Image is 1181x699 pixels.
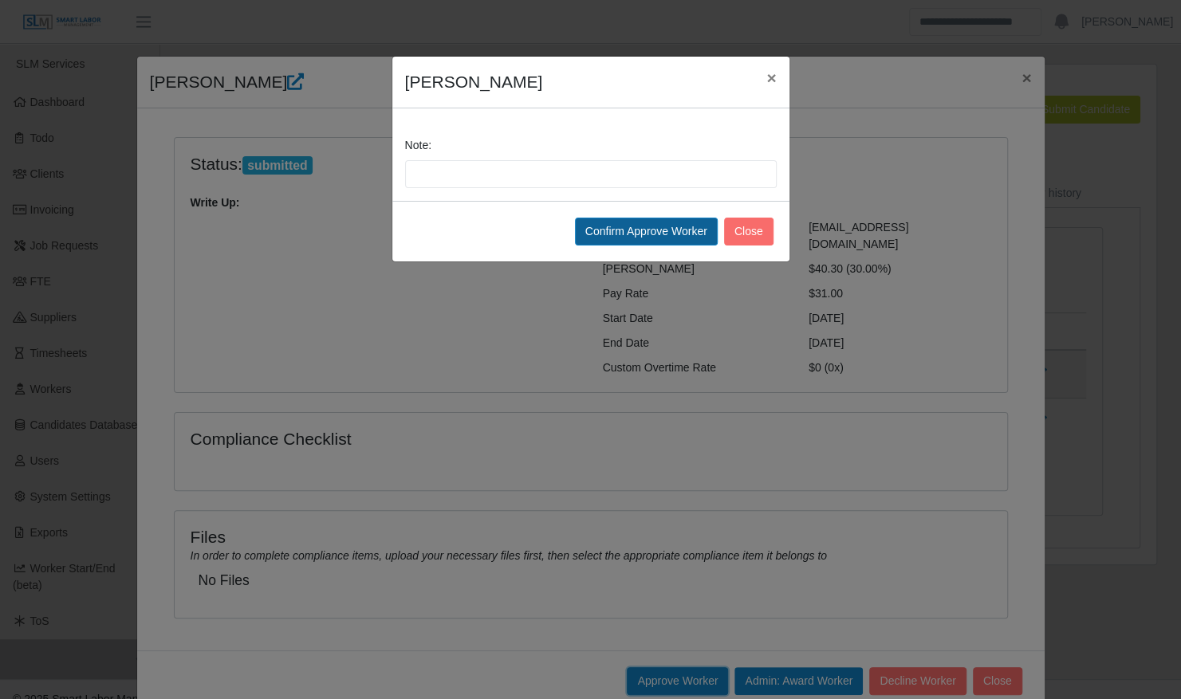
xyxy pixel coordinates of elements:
label: Note: [405,137,431,154]
button: Confirm Approve Worker [575,218,718,245]
button: Close [754,57,789,99]
button: Close [724,218,774,245]
h4: [PERSON_NAME] [405,69,543,95]
span: × [766,69,776,87]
